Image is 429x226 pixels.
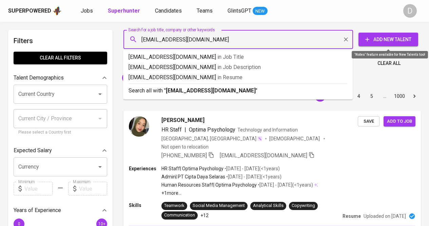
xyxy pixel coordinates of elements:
p: • [DATE] - [DATE] ( <1 years ) [257,181,313,188]
span: HR Staff [161,126,182,133]
span: GlintsGPT [228,7,251,14]
p: [EMAIL_ADDRESS][DOMAIN_NAME] [129,53,347,61]
span: OPTIMA DAYA SOLUSI [122,74,175,81]
span: in Job Title [217,54,244,60]
p: +12 [200,212,209,219]
a: Superpoweredapp logo [8,6,62,16]
p: HR Staff | Optima Psychology [161,165,223,172]
button: Save [358,116,379,127]
span: NEW [253,8,268,15]
img: 8addb3d7460c040db6bbbd35ebccd5ed.jpg [129,116,149,137]
img: app logo [53,6,62,16]
div: D [403,4,417,18]
b: Superhunter [108,7,140,14]
div: Teamwork [164,203,184,209]
button: Open [95,89,105,99]
div: Analytical Skills [253,203,284,209]
button: Clear All [375,57,403,70]
p: Human Resources Staff | Optima Psychology [161,181,257,188]
p: Experiences [129,165,161,172]
img: magic_wand.svg [257,136,262,141]
span: Add to job [387,118,412,125]
button: Clear All filters [14,52,107,64]
div: [GEOGRAPHIC_DATA], [GEOGRAPHIC_DATA] [161,135,262,142]
button: Open [95,162,105,172]
span: Jobs [81,7,93,14]
span: [EMAIL_ADDRESS][DOMAIN_NAME] [220,152,307,159]
p: +1 more ... [161,190,318,196]
button: Go to page 4 [353,91,364,102]
span: Optima Psychology [189,126,235,133]
p: Please select a Country first [18,129,102,136]
p: [EMAIL_ADDRESS][DOMAIN_NAME] [129,73,347,82]
a: Jobs [81,7,94,15]
p: Search all with " " [129,87,347,95]
div: Copywriting [292,203,315,209]
p: Skills [129,202,161,209]
span: Save [361,118,376,125]
a: Superhunter [108,7,141,15]
span: [PHONE_NUMBER] [161,152,207,159]
p: Uploaded on [DATE] [364,213,406,220]
button: Go to next page [409,91,420,102]
div: Years of Experience [14,204,107,217]
div: … [379,93,390,100]
p: [EMAIL_ADDRESS][DOMAIN_NAME] [129,63,347,71]
p: Expected Salary [14,146,52,155]
div: Expected Salary [14,144,107,157]
b: [EMAIL_ADDRESS][DOMAIN_NAME] [166,87,256,94]
h6: Filters [14,35,107,46]
div: Superpowered [8,7,51,15]
span: Clear All [377,59,401,68]
span: in Resume [217,74,242,81]
p: Resume [343,213,361,220]
a: GlintsGPT NEW [228,7,268,15]
span: Clear All filters [19,54,102,62]
span: Add New Talent [364,35,413,44]
button: Add to job [384,116,415,127]
a: Candidates [155,7,183,15]
input: Value [79,182,107,195]
p: Not open to relocation [161,143,209,150]
nav: pagination navigation [301,91,421,102]
p: • [DATE] - [DATE] ( <1 years ) [225,173,281,180]
button: Clear [341,35,351,44]
div: OPTIMA DAYA SOLUSI [122,72,182,83]
span: | [184,126,186,134]
p: Talent Demographics [14,74,64,82]
div: Talent Demographics [14,71,107,85]
div: Social Media Management [193,203,245,209]
button: Go to page 1000 [392,91,407,102]
span: Candidates [155,7,182,14]
span: in Job Description [217,64,261,70]
p: Admin | PT Cipta Daya Selaras [161,173,225,180]
a: Teams [197,7,214,15]
span: Technology and Information [237,127,298,133]
span: [DEMOGRAPHIC_DATA] [269,135,321,142]
p: Years of Experience [14,206,61,214]
div: Communication [164,212,195,219]
span: [PERSON_NAME] [161,116,204,124]
span: Teams [197,7,213,14]
p: • [DATE] - [DATE] ( <1 years ) [223,165,280,172]
button: Go to page 5 [366,91,377,102]
input: Value [24,182,53,195]
button: Add New Talent [358,33,418,46]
